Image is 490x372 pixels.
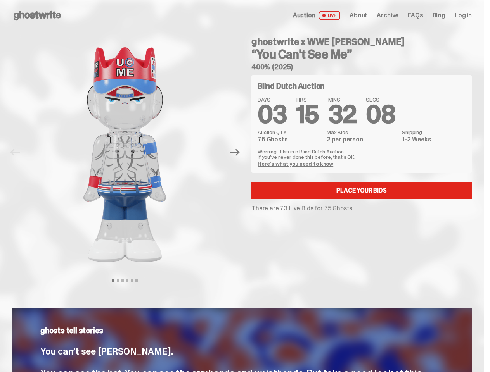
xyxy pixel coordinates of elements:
p: Warning: This is a Blind Dutch Auction. If you’ve never done this before, that’s OK. [258,149,466,160]
a: Auction LIVE [293,11,340,20]
button: View slide 5 [131,279,133,282]
button: View slide 2 [117,279,119,282]
p: ghosts tell stories [40,327,444,334]
h4: ghostwrite x WWE [PERSON_NAME] [251,37,472,46]
a: Blog [433,12,445,19]
dd: 75 Ghosts [258,136,322,143]
span: Auction [293,12,315,19]
dt: Shipping [402,129,466,135]
span: HRS [296,97,319,102]
button: Next [226,144,243,161]
a: Log in [455,12,472,19]
img: John_Cena_Hero_1.png [26,31,224,278]
span: MINS [328,97,357,102]
h4: Blind Dutch Auction [258,82,324,90]
a: Here's what you need to know [258,160,333,167]
button: View slide 6 [135,279,138,282]
span: 08 [366,98,395,131]
span: DAYS [258,97,287,102]
span: LIVE [319,11,341,20]
a: Place your Bids [251,182,472,199]
h3: “You Can't See Me” [251,48,472,60]
h5: 400% (2025) [251,64,472,71]
dd: 1-2 Weeks [402,136,466,143]
span: 32 [328,98,357,131]
span: 15 [296,98,319,131]
span: You can’t see [PERSON_NAME]. [40,345,173,357]
button: View slide 3 [121,279,124,282]
a: Archive [377,12,398,19]
span: 03 [258,98,287,131]
a: FAQs [408,12,423,19]
dt: Auction QTY [258,129,322,135]
span: SECS [366,97,395,102]
dd: 2 per person [327,136,397,143]
p: There are 73 Live Bids for 75 Ghosts. [251,205,472,212]
button: View slide 4 [126,279,128,282]
button: View slide 1 [112,279,114,282]
a: About [350,12,367,19]
dt: Max Bids [327,129,397,135]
